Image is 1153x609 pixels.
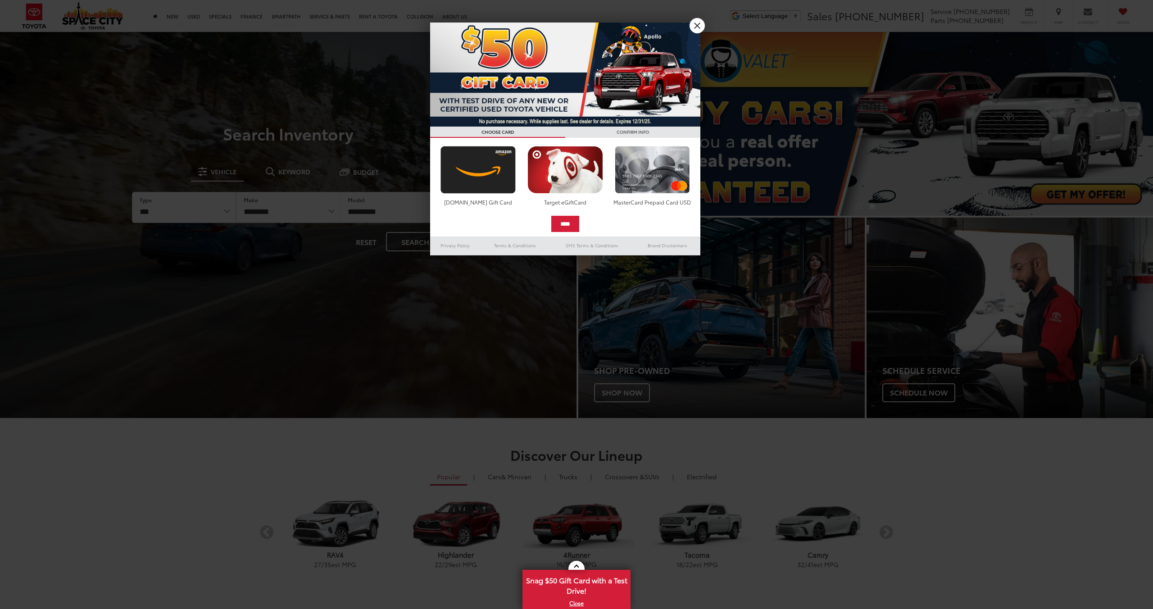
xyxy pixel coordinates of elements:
div: [DOMAIN_NAME] Gift Card [438,198,518,206]
a: Privacy Policy [430,240,481,251]
img: targetcard.png [525,146,605,194]
span: Snag $50 Gift Card with a Test Drive! [523,571,630,598]
a: Terms & Conditions [481,240,549,251]
div: Target eGiftCard [525,198,605,206]
a: Brand Disclaimers [635,240,700,251]
a: SMS Terms & Conditions [549,240,635,251]
h3: CHOOSE CARD [430,127,565,138]
div: MasterCard Prepaid Card USD [613,198,692,206]
img: mastercard.png [613,146,692,194]
img: amazoncard.png [438,146,518,194]
img: 53411_top_152338.jpg [430,23,700,127]
h3: CONFIRM INFO [565,127,700,138]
